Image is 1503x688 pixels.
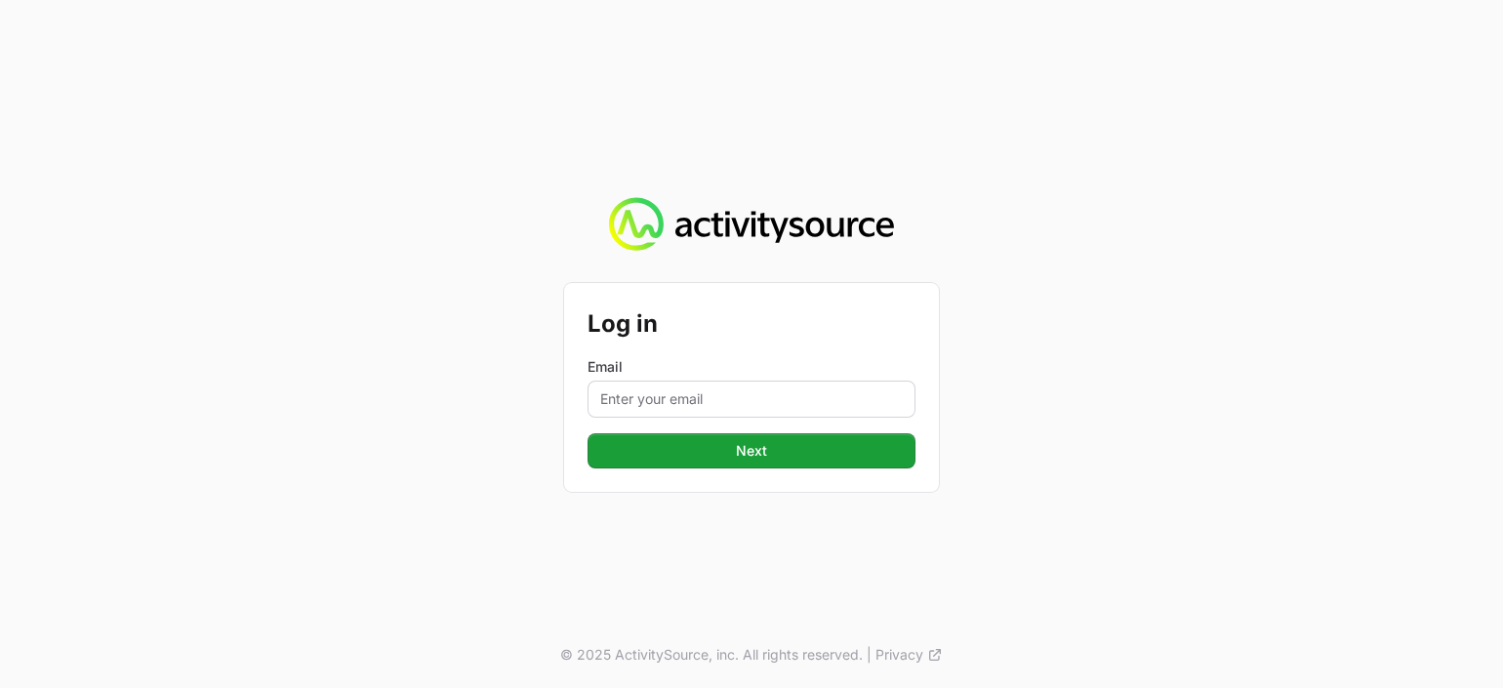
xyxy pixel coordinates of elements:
button: Next [588,433,915,468]
p: © 2025 ActivitySource, inc. All rights reserved. [560,645,863,665]
span: Next [736,439,767,463]
input: Enter your email [588,381,915,418]
label: Email [588,357,915,377]
span: | [867,645,872,665]
a: Privacy [875,645,943,665]
img: Activity Source [609,197,893,252]
h2: Log in [588,306,915,342]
